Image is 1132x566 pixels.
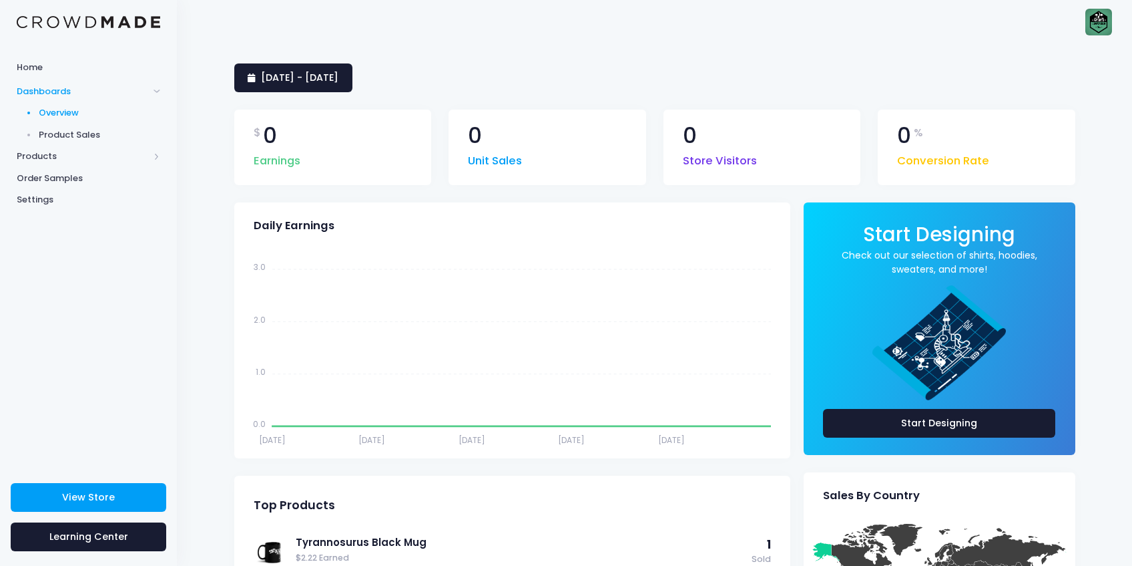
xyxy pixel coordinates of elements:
[254,146,300,170] span: Earnings
[296,535,745,550] a: Tyrannosurus Black Mug
[234,63,352,92] a: [DATE] - [DATE]
[897,125,911,147] span: 0
[17,61,160,74] span: Home
[683,125,697,147] span: 0
[459,434,485,446] tspan: [DATE]
[253,418,266,430] tspan: 0.0
[823,409,1056,438] a: Start Designing
[17,150,149,163] span: Products
[256,366,266,378] tspan: 1.0
[863,221,1015,248] span: Start Designing
[261,71,338,84] span: [DATE] - [DATE]
[254,219,334,233] span: Daily Earnings
[17,193,160,206] span: Settings
[17,172,160,185] span: Order Samples
[823,489,920,503] span: Sales By Country
[39,128,161,142] span: Product Sales
[468,146,522,170] span: Unit Sales
[1085,9,1112,35] img: User
[263,125,277,147] span: 0
[259,434,286,446] tspan: [DATE]
[39,106,161,120] span: Overview
[17,16,160,29] img: Logo
[468,125,482,147] span: 0
[358,434,385,446] tspan: [DATE]
[767,537,771,553] span: 1
[863,232,1015,245] a: Start Designing
[823,249,1056,277] a: Check out our selection of shirts, hoodies, sweaters, and more!
[254,125,261,141] span: $
[254,499,335,513] span: Top Products
[658,434,685,446] tspan: [DATE]
[254,261,266,273] tspan: 3.0
[62,490,115,504] span: View Store
[897,146,989,170] span: Conversion Rate
[11,483,166,512] a: View Store
[49,530,128,543] span: Learning Center
[11,523,166,551] a: Learning Center
[558,434,585,446] tspan: [DATE]
[752,553,771,566] span: Sold
[296,552,745,565] span: $2.22 Earned
[254,313,266,325] tspan: 2.0
[914,125,923,141] span: %
[683,146,757,170] span: Store Visitors
[17,85,149,98] span: Dashboards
